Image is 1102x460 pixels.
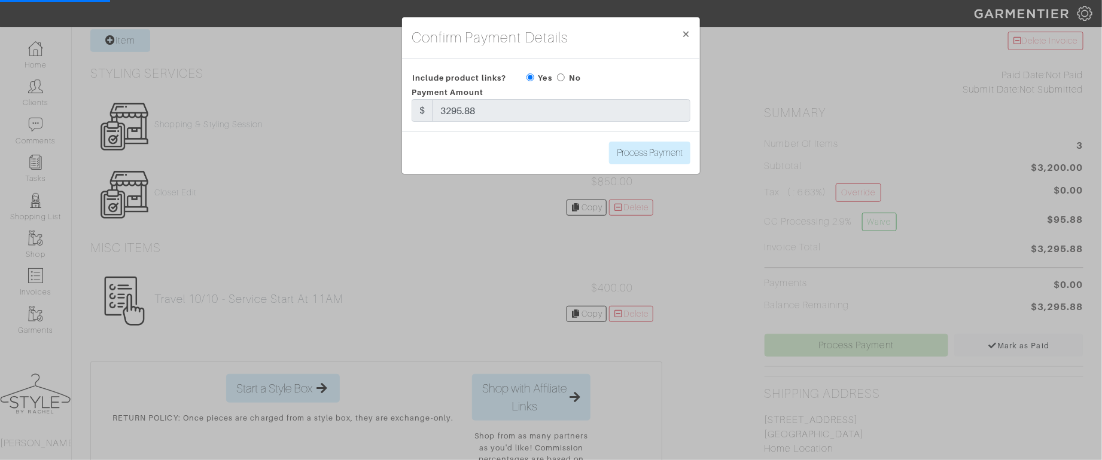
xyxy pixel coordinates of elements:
[412,27,568,48] h4: Confirm Payment Details
[538,72,552,84] label: Yes
[569,72,581,84] label: No
[609,142,690,164] input: Process Payment
[412,88,484,97] span: Payment Amount
[412,69,506,87] span: Include product links?
[412,99,433,122] div: $
[681,26,690,42] span: ×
